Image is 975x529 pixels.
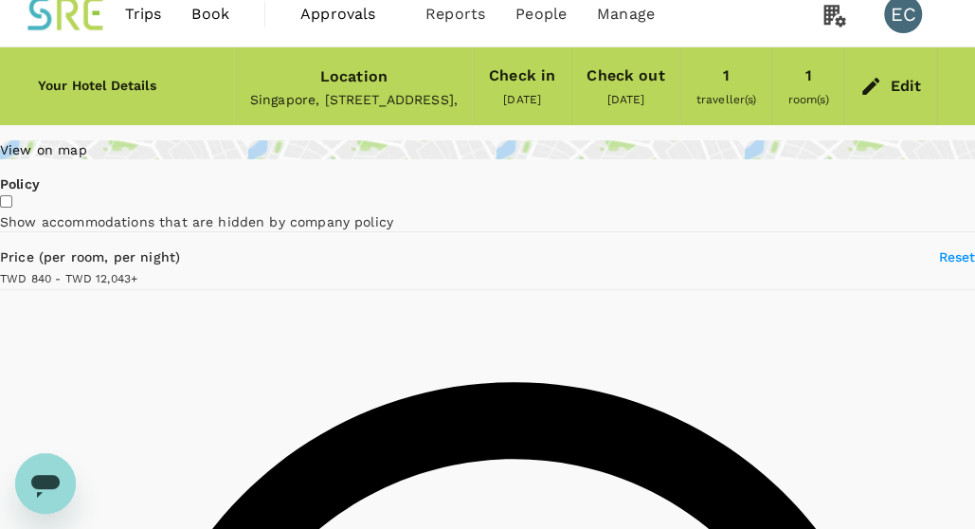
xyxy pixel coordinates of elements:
[606,93,644,106] span: [DATE]
[787,93,828,106] span: room(s)
[125,3,162,26] span: Trips
[15,453,76,514] iframe: Button to launch messaging window
[38,76,156,97] h6: Your Hotel Details
[696,93,757,106] span: traveller(s)
[597,3,655,26] span: Manage
[587,63,664,89] div: Check out
[804,63,811,89] div: 1
[503,93,541,106] span: [DATE]
[250,90,458,109] div: Singapore, [STREET_ADDRESS],
[425,3,485,26] span: Reports
[890,73,921,100] div: Edit
[191,3,229,26] span: Book
[489,63,555,89] div: Check in
[515,3,567,26] span: People
[938,249,975,264] span: Reset
[250,64,458,90] div: Location
[723,63,730,89] div: 1
[300,3,395,26] span: Approvals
